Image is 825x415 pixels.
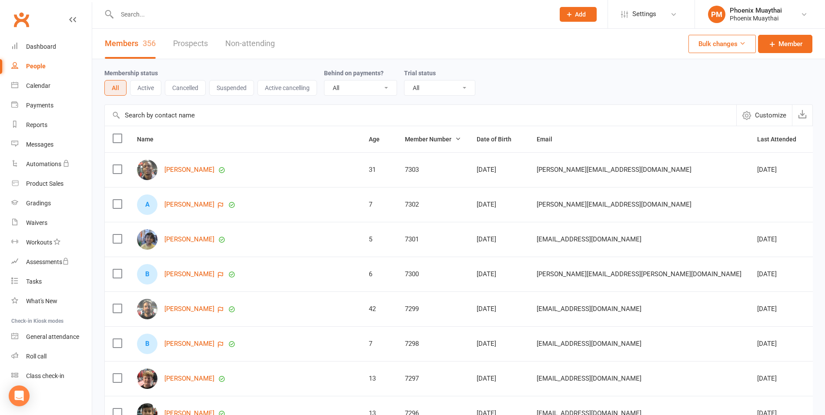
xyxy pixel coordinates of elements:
a: Tasks [11,272,92,291]
div: Class check-in [26,372,64,379]
div: 7302 [405,201,461,208]
span: Last Attended [757,136,806,143]
div: 7297 [405,375,461,382]
a: Class kiosk mode [11,366,92,386]
div: [DATE] [757,271,806,278]
label: Membership status [104,70,158,77]
span: Member [778,39,802,49]
span: [PERSON_NAME][EMAIL_ADDRESS][DOMAIN_NAME] [537,161,691,178]
a: Roll call [11,347,92,366]
div: 7300 [405,271,461,278]
img: Scott [137,299,157,319]
div: PM [708,6,725,23]
div: 7 [369,201,389,208]
div: [DATE] [757,236,806,243]
div: [DATE] [757,305,806,313]
div: Axel [137,194,157,215]
div: Open Intercom Messenger [9,385,30,406]
button: Date of Birth [477,134,521,144]
span: Age [369,136,389,143]
div: Reports [26,121,47,128]
a: Member [758,35,812,53]
span: Name [137,136,163,143]
div: Brooks [137,334,157,354]
a: What's New [11,291,92,311]
a: Non-attending [225,29,275,59]
label: Behind on payments? [324,70,384,77]
div: [DATE] [477,201,521,208]
button: Member Number [405,134,461,144]
div: Messages [26,141,53,148]
button: Add [560,7,597,22]
div: 7303 [405,166,461,174]
a: Assessments [11,252,92,272]
button: Email [537,134,562,144]
div: 42 [369,305,389,313]
img: Felix [137,160,157,180]
span: Customize [755,110,786,120]
div: Waivers [26,219,47,226]
a: [PERSON_NAME] [164,305,214,313]
div: Gradings [26,200,51,207]
input: Search by contact name [105,105,736,126]
div: Product Sales [26,180,63,187]
div: Phoenix Muaythai [730,14,782,22]
div: People [26,63,46,70]
div: [DATE] [477,166,521,174]
a: Members356 [105,29,156,59]
div: [DATE] [477,305,521,313]
a: Prospects [173,29,208,59]
div: What's New [26,298,57,305]
div: 13 [369,375,389,382]
div: 356 [143,39,156,48]
a: Automations [11,154,92,174]
div: 7299 [405,305,461,313]
span: Member Number [405,136,461,143]
div: Dashboard [26,43,56,50]
a: Messages [11,135,92,154]
span: Add [575,11,586,18]
input: Search... [114,8,548,20]
div: [DATE] [477,236,521,243]
div: [DATE] [477,340,521,348]
span: [PERSON_NAME][EMAIL_ADDRESS][PERSON_NAME][DOMAIN_NAME] [537,266,741,282]
span: [PERSON_NAME][EMAIL_ADDRESS][DOMAIN_NAME] [537,196,691,213]
a: [PERSON_NAME] [164,166,214,174]
div: Payments [26,102,53,109]
a: Calendar [11,76,92,96]
div: Tasks [26,278,42,285]
a: Product Sales [11,174,92,194]
a: Workouts [11,233,92,252]
span: [EMAIL_ADDRESS][DOMAIN_NAME] [537,335,641,352]
a: Gradings [11,194,92,213]
div: 7301 [405,236,461,243]
a: [PERSON_NAME] [164,340,214,348]
a: Waivers [11,213,92,233]
img: Rajveer [137,229,157,250]
a: Clubworx [10,9,32,30]
a: [PERSON_NAME] [164,375,214,382]
div: Assessments [26,258,69,265]
button: Active cancelling [257,80,317,96]
a: Payments [11,96,92,115]
a: [PERSON_NAME] [164,201,214,208]
div: 6 [369,271,389,278]
div: [DATE] [757,375,806,382]
a: General attendance kiosk mode [11,327,92,347]
div: [DATE] [757,166,806,174]
div: 5 [369,236,389,243]
a: People [11,57,92,76]
a: [PERSON_NAME] [164,236,214,243]
span: Date of Birth [477,136,521,143]
button: Name [137,134,163,144]
span: [EMAIL_ADDRESS][DOMAIN_NAME] [537,231,641,248]
span: [EMAIL_ADDRESS][DOMAIN_NAME] [537,301,641,317]
button: Cancelled [165,80,206,96]
button: Customize [736,105,792,126]
label: Trial status [404,70,436,77]
div: Phoenix Muaythai [730,7,782,14]
div: General attendance [26,333,79,340]
span: Settings [632,4,656,24]
img: Charlie [137,368,157,389]
span: [EMAIL_ADDRESS][DOMAIN_NAME] [537,370,641,387]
